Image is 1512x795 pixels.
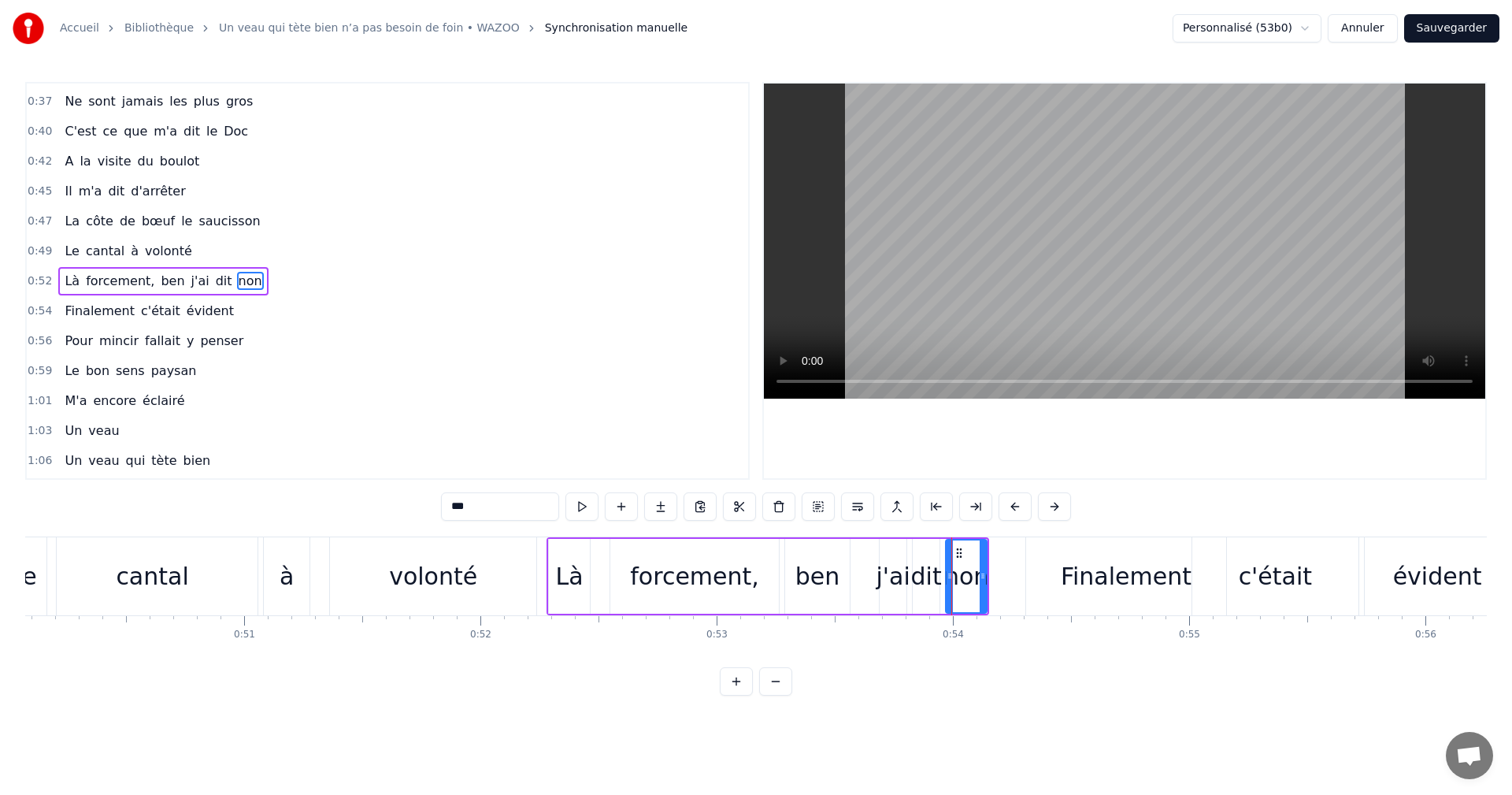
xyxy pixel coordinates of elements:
span: fallait [143,332,182,350]
span: Synchronisation manuelle [545,20,688,36]
span: Finalement [63,302,136,320]
div: forcement, [630,559,759,594]
span: du [135,152,154,170]
button: Sauvegarder [1404,14,1499,43]
span: veau [87,451,120,470]
span: c'était [139,302,182,320]
span: boulot [158,152,202,170]
span: tète [150,451,178,470]
span: penser [198,332,245,350]
span: les [168,92,189,110]
span: volonté [143,242,194,260]
span: ce [101,122,119,140]
span: M'a [63,392,88,410]
span: côte [84,212,115,230]
span: 0:54 [28,303,52,319]
span: 0:52 [28,273,52,289]
span: plus [192,92,221,110]
span: dit [182,122,202,140]
span: Doc [222,122,250,140]
span: 0:49 [28,243,52,259]
span: Il [63,182,73,200]
a: Accueil [60,20,99,36]
span: qui [124,451,147,470]
span: m'a [152,122,179,140]
span: le [205,122,219,140]
span: cantal [84,242,126,260]
span: éclairé [141,392,186,410]
div: à [280,559,294,594]
div: 0:51 [234,629,255,641]
span: j'ai [190,272,211,290]
div: Là [556,559,584,594]
span: bien [182,451,213,470]
span: Le [63,362,80,380]
span: le [180,212,194,230]
span: bon [84,362,111,380]
span: sont [87,92,117,110]
span: veau [87,422,120,440]
span: Pour [63,332,94,350]
span: que [122,122,149,140]
span: 0:45 [28,184,52,199]
div: c'était [1239,559,1312,594]
span: ben [159,272,186,290]
span: saucisson [197,212,261,230]
span: 0:40 [28,124,52,139]
span: 0:42 [28,154,52,169]
span: y [185,332,195,350]
span: gros [224,92,255,110]
span: La [63,212,81,230]
span: Un [63,422,83,440]
a: Ouvrir le chat [1446,732,1493,779]
span: forcement, [84,272,156,290]
div: 0:53 [706,629,728,641]
span: 1:01 [28,393,52,409]
span: de [118,212,137,230]
span: la [78,152,92,170]
span: bœuf [140,212,176,230]
span: sens [114,362,146,380]
a: Bibliothèque [124,20,194,36]
div: volonté [389,559,477,594]
span: dit [106,182,126,200]
a: Un veau qui tète bien n’a pas besoin de foin • WAZOO [219,20,520,36]
button: Annuler [1328,14,1397,43]
div: non [944,559,988,594]
span: 0:59 [28,363,52,379]
span: Ne [63,92,83,110]
span: évident [185,302,235,320]
img: youka [13,13,44,44]
span: Un [63,451,83,470]
span: A [63,152,75,170]
div: Finalement [1061,559,1191,594]
div: évident [1393,559,1482,594]
span: Là [63,272,81,290]
span: à [129,242,140,260]
span: d'arrêter [129,182,187,200]
span: visite [96,152,133,170]
span: paysan [150,362,198,380]
div: cantal [116,559,188,594]
span: dit [214,272,234,290]
div: ben [795,559,840,594]
div: 0:54 [943,629,964,641]
span: jamais [120,92,165,110]
div: 0:55 [1179,629,1200,641]
span: mincir [98,332,140,350]
span: 1:03 [28,423,52,439]
span: 1:06 [28,453,52,469]
nav: breadcrumb [60,20,687,36]
span: Le [63,242,80,260]
div: 0:56 [1415,629,1436,641]
span: 0:56 [28,333,52,349]
span: C'est [63,122,98,140]
span: 0:47 [28,214,52,229]
div: j'ai [876,559,910,594]
span: 0:37 [28,94,52,110]
span: m'a [77,182,104,200]
span: encore [91,392,138,410]
div: dit [911,559,942,594]
div: 0:52 [470,629,491,641]
span: non [237,272,264,290]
